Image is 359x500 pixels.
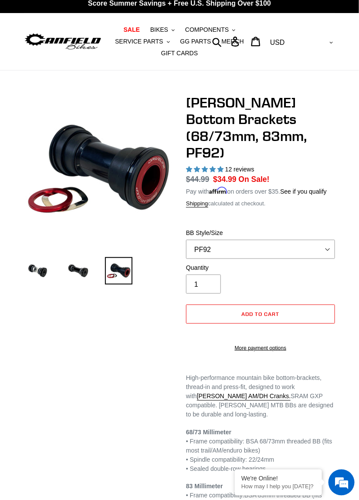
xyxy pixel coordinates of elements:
[181,24,240,36] button: COMPONENTS
[186,228,335,238] label: BB Style/Size
[186,305,335,324] button: Add to cart
[186,94,335,161] h1: [PERSON_NAME] Bottom Brackets (68/73mm, 83mm, PF92)
[180,38,211,45] span: GG PARTS
[176,36,216,47] a: GG PARTS
[213,175,237,184] span: $34.99
[242,311,280,317] span: Add to cart
[225,166,254,173] span: 12 reviews
[280,188,327,195] a: See if you qualify - Learn more about Affirm Financing (opens in modal)
[115,38,163,45] span: SERVICE PARTS
[186,263,335,272] label: Quantity
[186,483,223,490] strong: 83 Millimeter
[209,187,227,194] span: Affirm
[186,200,208,208] a: Shipping
[197,393,291,401] a: [PERSON_NAME] AM/DH Cranks.
[186,166,225,173] span: 4.92 stars
[24,257,51,285] img: Load image into Gallery viewer, 68/73mm Bottom Bracket
[111,36,174,47] button: SERVICE PARTS
[186,175,210,184] s: $44.99
[239,174,270,185] span: On Sale!
[119,24,144,36] a: SALE
[146,24,179,36] button: BIKES
[241,475,315,482] div: We're Online!
[186,344,335,352] a: More payment options
[24,32,102,51] img: Canfield Bikes
[186,199,335,208] div: calculated at checkout.
[241,483,315,490] p: How may I help you today?
[124,26,140,34] span: SALE
[161,50,198,57] span: GIFT CARDS
[105,257,132,285] img: Load image into Gallery viewer, Press Fit 92 Bottom Bracket
[157,47,203,59] a: GIFT CARDS
[186,428,335,474] p: • Frame compatibility: BSA 68/73mm threaded BB (fits most trail/AM/enduro bikes) • Spindle compat...
[186,429,231,436] strong: 68/73 Millimeter
[185,26,229,34] span: COMPONENTS
[64,257,92,285] img: Load image into Gallery viewer, 83mm Bottom Bracket
[186,492,244,499] span: • Frame compatibility:
[150,26,168,34] span: BIKES
[186,185,327,196] p: Pay with on orders over $35.
[186,374,335,419] p: High-performance mountain bike bottom-brackets, thread-in and press-fit, designed to work with SR...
